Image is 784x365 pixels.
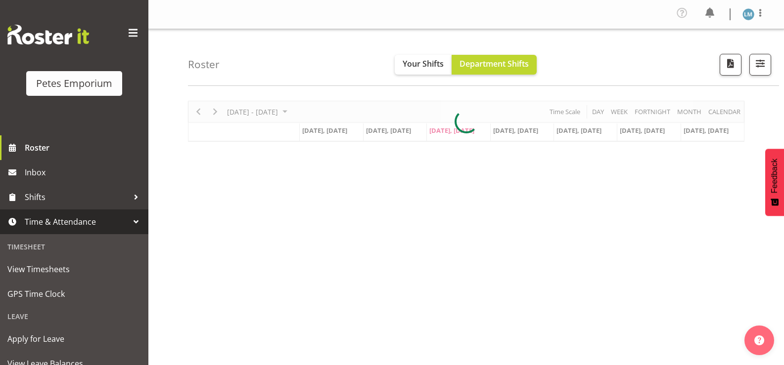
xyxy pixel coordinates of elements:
[2,257,146,282] a: View Timesheets
[403,58,444,69] span: Your Shifts
[395,55,452,75] button: Your Shifts
[742,8,754,20] img: lianne-morete5410.jpg
[188,59,220,70] h4: Roster
[7,331,141,346] span: Apply for Leave
[7,25,89,44] img: Rosterit website logo
[2,237,146,257] div: Timesheet
[25,214,129,229] span: Time & Attendance
[754,335,764,345] img: help-xxl-2.png
[2,326,146,351] a: Apply for Leave
[452,55,537,75] button: Department Shifts
[2,282,146,306] a: GPS Time Clock
[2,306,146,326] div: Leave
[720,54,741,76] button: Download a PDF of the roster according to the set date range.
[7,262,141,277] span: View Timesheets
[25,190,129,204] span: Shifts
[36,76,112,91] div: Petes Emporium
[770,159,779,193] span: Feedback
[25,165,143,180] span: Inbox
[25,140,143,155] span: Roster
[460,58,529,69] span: Department Shifts
[749,54,771,76] button: Filter Shifts
[7,286,141,301] span: GPS Time Clock
[765,149,784,216] button: Feedback - Show survey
